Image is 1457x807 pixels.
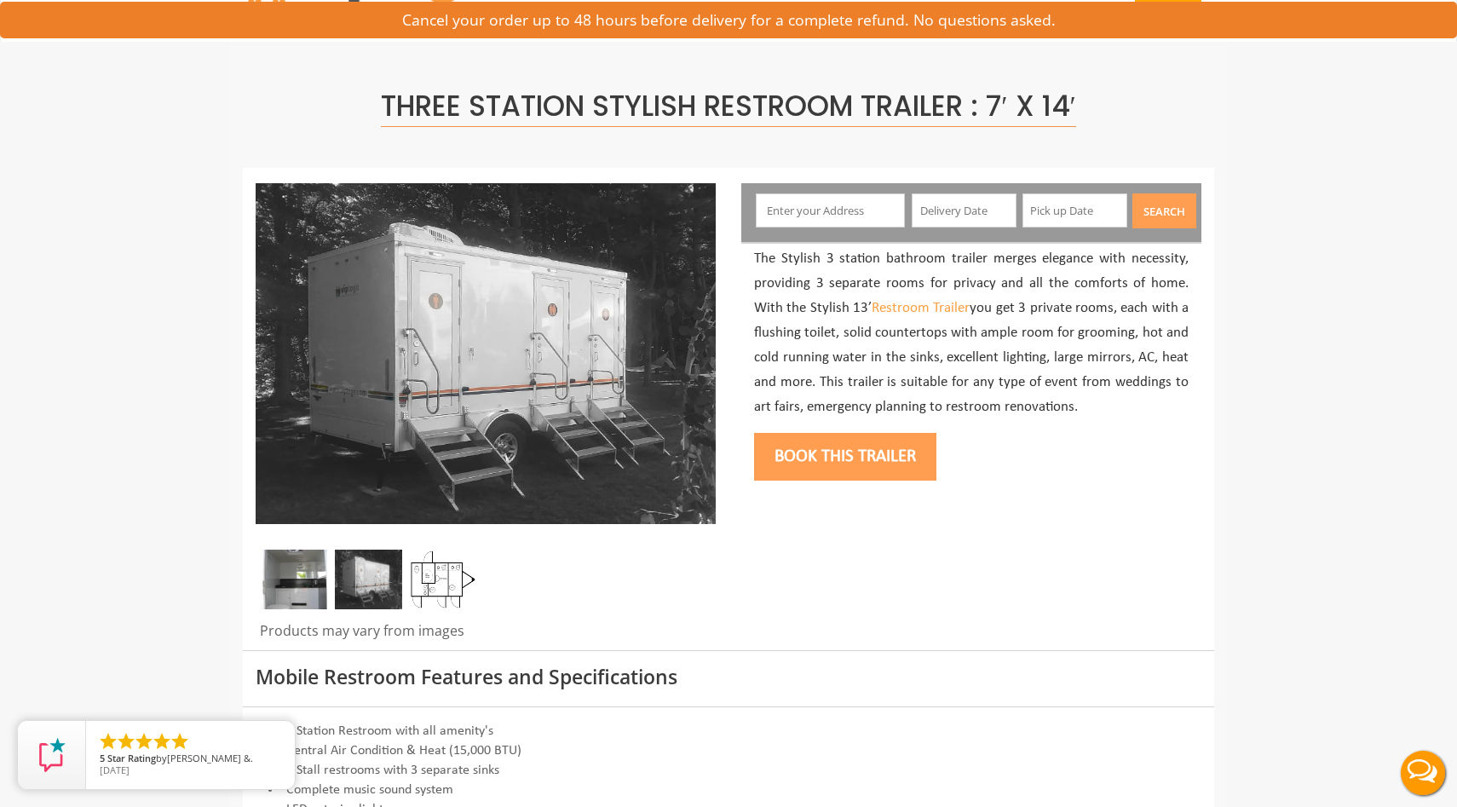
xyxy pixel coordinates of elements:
[256,621,716,650] div: Products may vary from images
[100,753,281,765] span: by
[107,752,156,764] span: Star Rating
[152,731,172,752] li: 
[35,738,69,772] img: Review Rating
[256,183,716,524] img: Side view of three station restroom trailer with three separate doors with signs
[1389,739,1457,807] button: Live Chat
[335,550,402,609] img: Side view of three station restroom trailer with three separate doors with signs
[1132,193,1196,228] button: Search
[100,764,130,776] span: [DATE]
[100,752,105,764] span: 5
[409,550,476,609] img: Floor Plan of 3 station restroom with sink and toilet
[98,731,118,752] li: 
[256,761,1201,781] li: 3 Stall restrooms with 3 separate sinks
[116,731,136,752] li: 
[256,666,1201,688] h3: Mobile Restroom Features and Specifications
[256,722,1201,741] li: 3 Station Restroom with all amenity's
[1022,193,1127,228] input: Pick up Date
[872,301,970,315] a: Restroom Trailer
[754,433,936,481] button: Book this trailer
[167,752,253,764] span: [PERSON_NAME] &.
[756,193,906,228] input: Enter your Address
[256,781,1201,800] li: Complete music sound system
[256,741,1201,761] li: Central Air Condition & Heat (15,000 BTU)
[754,247,1189,419] p: The Stylish 3 station bathroom trailer merges elegance with necessity, providing 3 separate rooms...
[912,193,1016,228] input: Delivery Date
[170,731,190,752] li: 
[134,731,154,752] li: 
[381,86,1075,127] span: Three Station Stylish Restroom Trailer : 7′ x 14′
[260,550,327,609] img: Zoomed out full inside view of restroom station with a stall, a mirror and a sink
